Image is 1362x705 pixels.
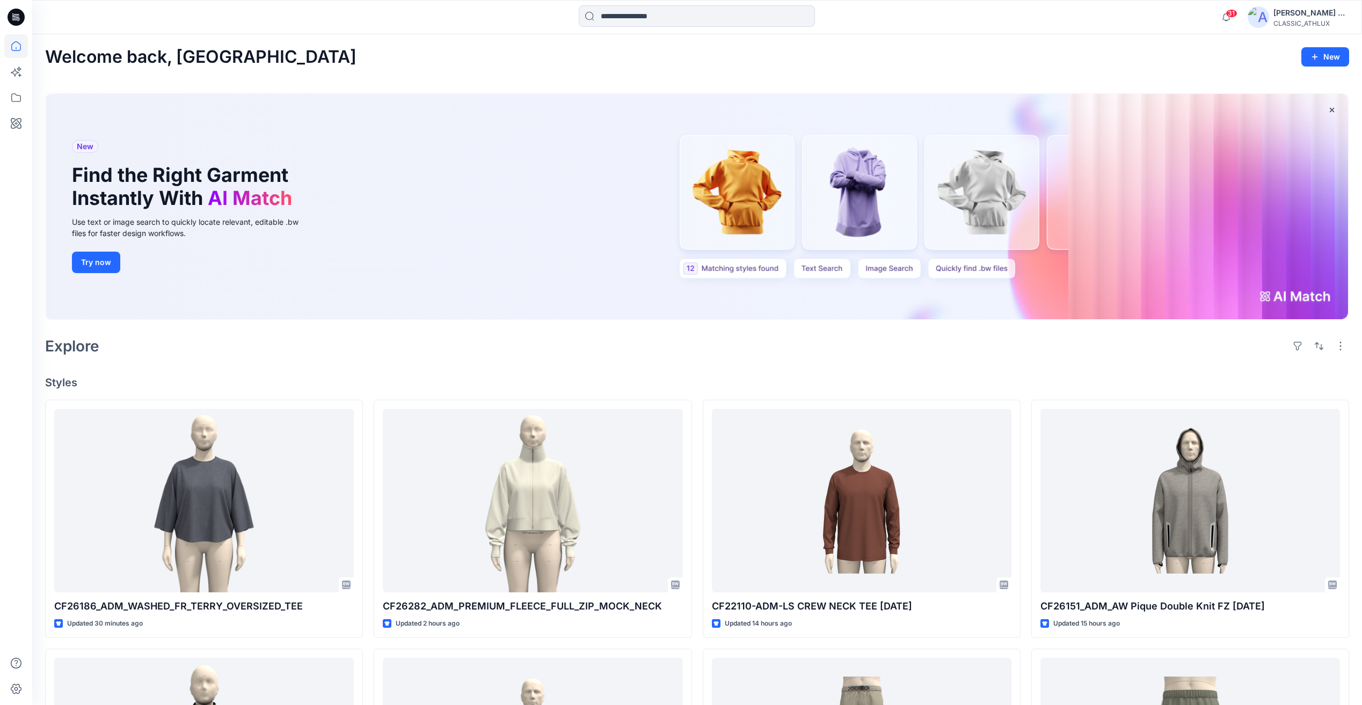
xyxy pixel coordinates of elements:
[45,337,99,355] h2: Explore
[725,618,792,629] p: Updated 14 hours ago
[1040,409,1340,592] a: CF26151_ADM_AW Pique Double Knit FZ 05OCT25
[72,216,314,239] div: Use text or image search to quickly locate relevant, editable .bw files for faster design workflows.
[1226,9,1237,18] span: 31
[77,140,93,153] span: New
[67,618,143,629] p: Updated 30 minutes ago
[383,599,682,614] p: CF26282_ADM_PREMIUM_FLEECE_FULL_ZIP_MOCK_NECK
[1273,6,1349,19] div: [PERSON_NAME] Cfai
[72,164,297,210] h1: Find the Right Garment Instantly With
[396,618,460,629] p: Updated 2 hours ago
[208,186,292,210] span: AI Match
[712,599,1011,614] p: CF22110-ADM-LS CREW NECK TEE [DATE]
[45,47,356,67] h2: Welcome back, [GEOGRAPHIC_DATA]
[1053,618,1120,629] p: Updated 15 hours ago
[54,409,354,592] a: CF26186_ADM_WASHED_FR_TERRY_OVERSIZED_TEE
[1273,19,1349,27] div: CLASSIC_ATHLUX
[1301,47,1349,67] button: New
[72,252,120,273] button: Try now
[1248,6,1269,28] img: avatar
[712,409,1011,592] a: CF22110-ADM-LS CREW NECK TEE 04OCT25
[45,376,1349,389] h4: Styles
[1040,599,1340,614] p: CF26151_ADM_AW Pique Double Knit FZ [DATE]
[383,409,682,592] a: CF26282_ADM_PREMIUM_FLEECE_FULL_ZIP_MOCK_NECK
[54,599,354,614] p: CF26186_ADM_WASHED_FR_TERRY_OVERSIZED_TEE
